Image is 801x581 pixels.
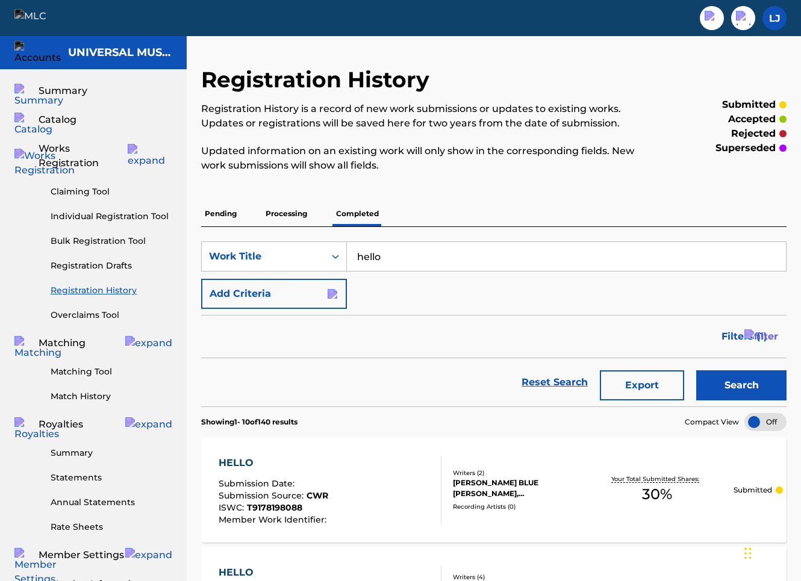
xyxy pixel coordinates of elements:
[685,417,739,427] span: Compact View
[219,514,329,525] span: Member Work Identifier :
[14,149,75,178] img: Works Registration
[51,185,172,198] a: Claiming Tool
[696,370,787,400] button: Search
[39,417,83,432] span: Royalties
[328,289,337,299] img: 9d2ae6d4665cec9f34b9.svg
[51,284,172,297] a: Registration History
[262,201,311,226] p: Processing
[219,490,307,501] span: Submission Source :
[219,456,329,470] div: HELLO
[201,437,787,542] a: HELLOSubmission Date:Submission Source:CWRISWC:T9178198088Member Work Identifier:Writers (2)[PERS...
[51,235,172,247] a: Bulk Registration Tool
[51,471,172,484] a: Statements
[219,478,298,489] span: Submission Date :
[219,502,247,513] span: ISWC :
[516,369,594,396] a: Reset Search
[68,46,172,60] h5: UNIVERSAL MUSIC PUB GROUP
[736,11,750,25] img: help
[219,565,329,580] div: HELLO
[453,502,581,511] div: Recording Artists ( 0 )
[332,201,382,226] p: Completed
[209,249,317,264] div: Work Title
[722,329,767,344] span: Filters ( 1 )
[762,6,787,30] div: User Menu
[642,483,672,505] span: 30 %
[741,523,801,581] iframe: Chat Widget
[600,370,684,400] button: Export
[14,336,61,360] img: Matching
[51,210,172,223] a: Individual Registration Tool
[714,322,787,352] button: Filters (1)
[715,141,776,155] p: superseded
[14,41,61,65] img: Accounts
[247,502,302,513] span: T9178198088
[39,84,87,98] span: Summary
[39,141,128,170] span: Works Registration
[14,417,59,441] img: Royalties
[705,11,719,25] img: search
[125,336,172,350] img: expand
[722,98,776,112] p: submitted
[611,474,702,483] p: Your Total Submitted Shares:
[734,485,772,496] p: Submitted
[201,279,347,309] button: Add Criteria
[51,309,172,322] a: Overclaims Tool
[201,241,787,406] form: Search Form
[14,113,52,137] img: Catalog
[14,84,63,108] img: Summary
[201,144,652,173] p: Updated information on an existing work will only show in the corresponding fields. New work subm...
[14,113,76,127] a: CatalogCatalog
[201,417,298,427] p: Showing 1 - 10 of 140 results
[731,126,776,141] p: rejected
[14,84,87,98] a: SummarySummary
[39,548,124,562] span: Member Settings
[51,390,172,403] a: Match History
[728,112,776,126] p: accepted
[744,535,752,571] div: Drag
[201,102,652,131] p: Registration History is a record of new work submissions or updates to existing works. Updates or...
[744,329,778,344] img: filter
[731,6,755,30] div: Help
[700,6,724,30] a: Public Search
[51,259,172,272] a: Registration Drafts
[39,113,76,127] span: Catalog
[125,548,172,562] img: expand
[128,144,172,168] img: expand
[51,521,172,533] a: Rate Sheets
[307,490,328,501] span: CWR
[201,66,435,93] h2: Registration History
[14,9,61,26] img: MLC Logo
[201,201,240,226] p: Pending
[453,468,581,477] div: Writers ( 2 )
[39,336,86,350] span: Matching
[453,477,581,499] div: [PERSON_NAME] BLUE [PERSON_NAME], [PERSON_NAME] [PERSON_NAME]
[125,417,172,432] img: expand
[51,447,172,459] a: Summary
[51,365,172,378] a: Matching Tool
[51,496,172,509] a: Annual Statements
